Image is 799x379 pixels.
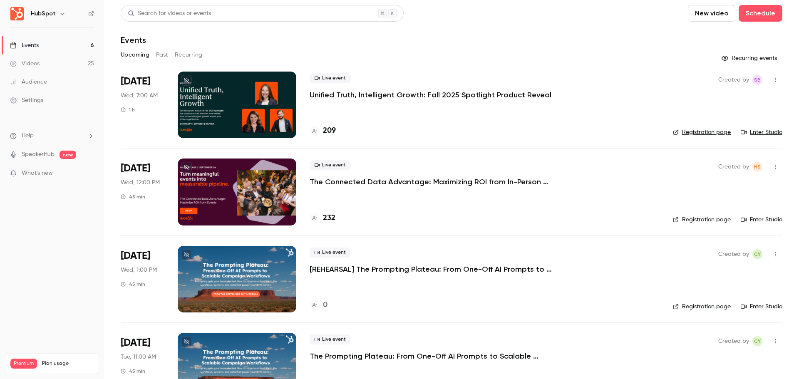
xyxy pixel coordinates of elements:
[60,151,76,159] span: new
[121,249,150,263] span: [DATE]
[121,353,156,361] span: Tue, 11:00 AM
[10,96,43,104] div: Settings
[323,213,335,224] h4: 232
[718,52,782,65] button: Recurring events
[310,90,551,100] a: Unified Truth, Intelligent Growth: Fall 2025 Spotlight Product Reveal
[121,246,164,312] div: Sep 24 Wed, 3:00 PM (America/New York)
[121,92,158,100] span: Wed, 7:00 AM
[741,128,782,136] a: Enter Studio
[310,125,336,136] a: 209
[121,178,160,187] span: Wed, 12:00 PM
[310,73,351,83] span: Live event
[121,336,150,349] span: [DATE]
[310,177,559,187] a: The Connected Data Advantage: Maximizing ROI from In-Person Events
[310,300,328,311] a: 0
[752,336,762,346] span: Celine Yung
[310,213,335,224] a: 232
[323,125,336,136] h4: 209
[84,170,94,177] iframe: Noticeable Trigger
[754,336,761,346] span: CY
[10,131,94,140] li: help-dropdown-opener
[718,249,749,259] span: Created by
[310,160,351,170] span: Live event
[741,216,782,224] a: Enter Studio
[121,35,146,45] h1: Events
[754,162,761,172] span: HS
[22,131,34,140] span: Help
[121,281,145,287] div: 45 min
[10,59,40,68] div: Videos
[31,10,56,18] h6: HubSpot
[673,216,731,224] a: Registration page
[673,302,731,311] a: Registration page
[42,360,94,367] span: Plan usage
[156,48,168,62] button: Past
[10,41,39,50] div: Events
[323,300,328,311] h4: 0
[10,7,24,20] img: HubSpot
[121,368,145,374] div: 45 min
[752,75,762,85] span: Sharan Bansal
[121,72,164,138] div: Sep 24 Wed, 2:00 PM (Europe/London)
[10,359,37,369] span: Premium
[310,334,351,344] span: Live event
[688,5,735,22] button: New video
[718,162,749,172] span: Created by
[310,351,559,361] a: The Prompting Plateau: From One-Off AI Prompts to Scalable Campaign Workflows
[718,336,749,346] span: Created by
[22,169,53,178] span: What's new
[121,107,135,113] div: 1 h
[310,248,351,258] span: Live event
[310,264,559,274] a: [REHEARSAL] The Prompting Plateau: From One-Off AI Prompts to Scalable Campaign Workflows
[121,48,149,62] button: Upcoming
[22,150,55,159] a: SpeakerHub
[121,159,164,225] div: Sep 24 Wed, 12:00 PM (America/Denver)
[121,75,150,88] span: [DATE]
[754,75,761,85] span: SB
[739,5,782,22] button: Schedule
[121,193,145,200] div: 45 min
[128,9,211,18] div: Search for videos or events
[121,162,150,175] span: [DATE]
[121,266,157,274] span: Wed, 1:00 PM
[752,162,762,172] span: Heather Smyth
[673,128,731,136] a: Registration page
[754,249,761,259] span: CY
[718,75,749,85] span: Created by
[752,249,762,259] span: Celine Yung
[175,48,203,62] button: Recurring
[10,78,47,86] div: Audience
[741,302,782,311] a: Enter Studio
